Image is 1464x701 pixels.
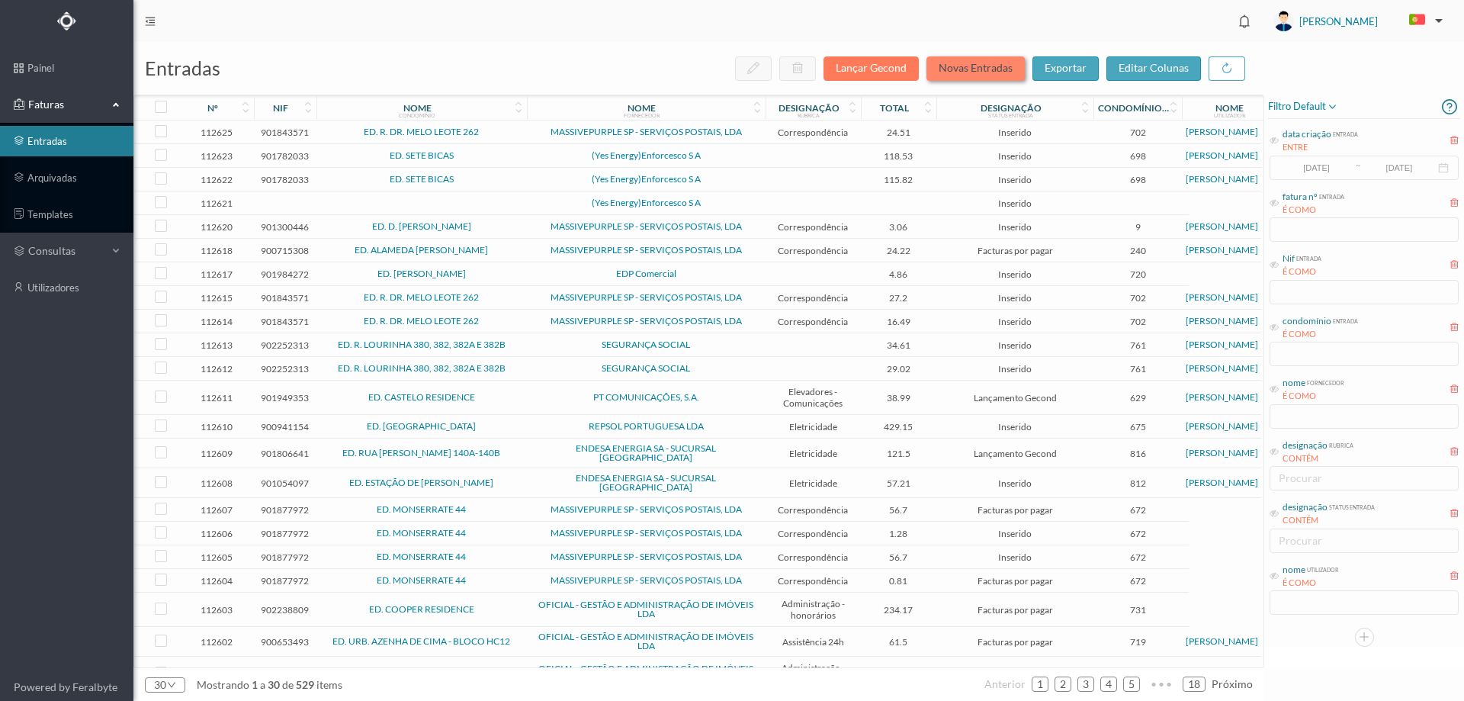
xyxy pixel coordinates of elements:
[940,604,1090,616] span: Facturas por pagar
[1318,190,1344,201] div: entrada
[1283,328,1358,341] div: É COMO
[1097,269,1178,280] span: 720
[1186,339,1258,350] a: [PERSON_NAME]
[940,316,1090,327] span: Inserido
[865,421,933,432] span: 429.15
[1212,677,1253,690] span: próximo
[576,472,716,493] a: ENDESA ENERGIA SA - SUCURSAL [GEOGRAPHIC_DATA]
[865,292,933,304] span: 27.2
[1123,677,1140,692] li: 5
[1283,252,1295,265] div: Nif
[390,150,454,161] a: ED. SETE BICAS
[57,11,76,31] img: Logo
[1097,504,1178,516] span: 672
[1146,672,1177,696] li: Avançar 5 Páginas
[1283,190,1318,204] div: fatura nº
[1273,11,1294,31] img: user_titan3.af2715ee.jpg
[282,678,294,691] span: de
[576,442,716,463] a: ENDESA ENERGIA SA - SUCURSAL [GEOGRAPHIC_DATA]
[551,220,742,232] a: MASSIVEPURPLE SP - SERVIÇOS POSTAIS, LDA
[865,221,933,233] span: 3.06
[349,477,493,488] a: ED. ESTAÇÃO DE [PERSON_NAME]
[1100,677,1117,692] li: 4
[940,551,1090,563] span: Inserido
[1097,528,1178,539] span: 672
[355,244,488,256] a: ED. ALAMEDA [PERSON_NAME]
[273,102,288,114] div: nif
[1078,673,1093,696] a: 3
[865,269,933,280] span: 4.86
[1214,112,1245,118] div: utilizador
[369,603,474,615] a: ED. COOPER RESIDENCE
[769,245,857,256] span: Correspondência
[24,97,108,112] span: Faturas
[988,112,1033,118] div: status entrada
[145,16,156,27] i: icon: menu-fold
[183,528,250,539] span: 112606
[403,102,432,114] div: nome
[1097,636,1178,648] span: 719
[1097,174,1178,185] span: 698
[769,551,857,563] span: Correspondência
[249,678,260,691] span: 1
[1101,673,1116,696] a: 4
[769,598,857,621] span: Administração - honorários
[940,127,1090,138] span: Inserido
[865,174,933,185] span: 115.82
[1283,141,1358,154] div: ENTRE
[1183,673,1205,696] a: 18
[865,363,933,375] span: 29.02
[377,551,466,562] a: ED. MONSERRATE 44
[551,574,742,586] a: MASSIVEPURPLE SP - SERVIÇOS POSTAIS, LDA
[1032,56,1099,81] button: exportar
[28,243,104,259] span: consultas
[258,551,313,563] span: 901877972
[769,448,857,459] span: Eletricidade
[592,197,701,208] a: (Yes Energy)Enforcesco S A
[769,504,857,516] span: Correspondência
[551,244,742,256] a: MASSIVEPURPLE SP - SERVIÇOS POSTAIS, LDA
[364,291,479,303] a: ED. R. DR. MELO LEOTE 262
[628,102,656,114] div: nome
[145,56,220,79] span: entradas
[1032,673,1048,696] a: 1
[769,528,857,539] span: Correspondência
[1283,265,1321,278] div: É COMO
[265,678,282,691] span: 30
[940,392,1090,404] span: Lançamento Gecond
[940,478,1090,489] span: Inserido
[593,391,699,403] a: PT COMUNICAÇÕES, S.A.
[207,102,218,114] div: nº
[769,127,857,138] span: Correspondência
[1055,673,1071,696] a: 2
[1097,392,1178,404] span: 629
[258,316,313,327] span: 901843571
[1186,126,1258,137] a: [PERSON_NAME]
[1106,56,1201,81] button: editar colunas
[865,551,933,563] span: 56.7
[779,102,840,114] div: designação
[769,421,857,432] span: Eletricidade
[865,316,933,327] span: 16.49
[1283,577,1339,590] div: É COMO
[940,245,1090,256] span: Facturas por pagar
[769,575,857,587] span: Correspondência
[1124,673,1139,696] a: 5
[1283,563,1305,577] div: nome
[1097,421,1178,432] span: 675
[258,448,313,459] span: 901806641
[338,339,506,350] a: ED. R. LOURINHA 380, 382, 382A E 382B
[1268,98,1338,116] span: filtro default
[377,268,466,279] a: ED. [PERSON_NAME]
[183,504,250,516] span: 112607
[624,112,660,118] div: fornecedor
[865,127,933,138] span: 24.51
[1077,677,1094,692] li: 3
[258,575,313,587] span: 901877972
[1097,245,1178,256] span: 240
[1283,452,1353,465] div: CONTÉM
[551,551,742,562] a: MASSIVEPURPLE SP - SERVIÇOS POSTAIS, LDA
[940,504,1090,516] span: Facturas por pagar
[260,678,265,691] span: a
[940,636,1090,648] span: Facturas por pagar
